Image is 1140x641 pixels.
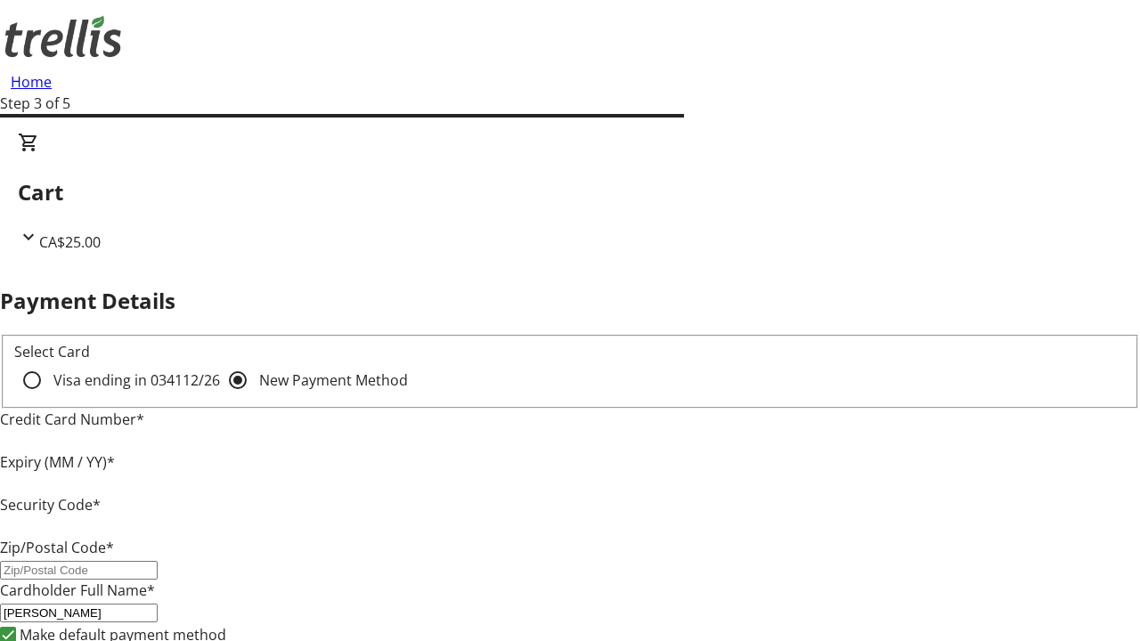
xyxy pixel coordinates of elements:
[256,369,408,391] label: New Payment Method
[39,232,101,252] span: CA$25.00
[18,176,1122,208] h2: Cart
[183,370,220,390] span: 12/26
[14,341,1126,362] div: Select Card
[53,370,220,390] span: Visa ending in 0341
[18,132,1122,253] div: CartCA$25.00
